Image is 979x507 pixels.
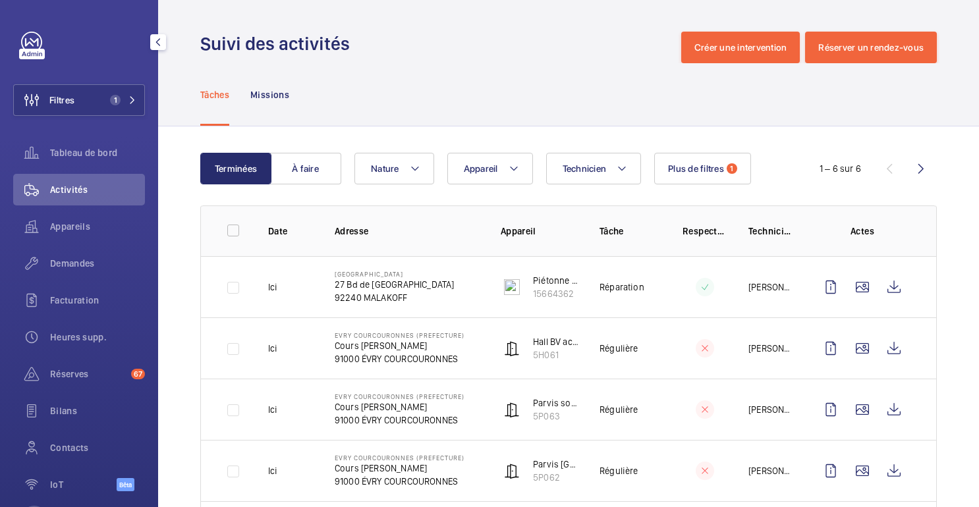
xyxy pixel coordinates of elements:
button: Créer une intervention [681,32,800,63]
font: Cours [PERSON_NAME] [335,402,427,412]
font: [PERSON_NAME] [748,282,814,292]
font: Terminées [215,163,257,174]
font: EVRY COURCOURONNES (PREFECTURE) [335,454,464,462]
font: Suivi des activités [200,32,350,55]
font: À faire [292,163,319,174]
button: Nature [354,153,434,184]
font: [PERSON_NAME] [748,343,814,354]
font: Réparation [600,282,644,292]
button: Réserver un rendez-vous [805,32,937,63]
font: Cours [PERSON_NAME] [335,340,427,351]
font: Créer une intervention [694,42,787,53]
font: Missions [250,90,289,100]
img: automatic_door.svg [504,402,520,417]
button: Terminées [200,153,271,184]
font: Parvis [GEOGRAPHIC_DATA] WC à droite [533,459,692,469]
font: Technicien [748,226,795,236]
font: Régulière [600,404,638,415]
font: Réserves [50,369,89,379]
font: Technicien [563,163,607,174]
font: EVRY COURCOURONNES (PREFECTURE) [335,392,464,400]
font: Filtres [49,95,74,105]
font: Bêta [119,481,132,489]
font: Hall BV accès boutique [533,336,626,347]
font: Adresse [335,226,368,236]
font: Réserver un rendez-vous [818,42,924,53]
font: 5P063 [533,411,560,421]
font: Activités [50,184,88,195]
font: Piétonne Entrée Principale Bât 02 [533,275,669,286]
font: Heures supp. [50,332,107,342]
font: 91000 ÉVRY COURCOURONNES [335,476,458,487]
font: Ici [268,343,278,354]
font: Parvis sortie [GEOGRAPHIC_DATA] EM à gauche [533,398,723,408]
font: Bilans [50,406,77,416]
font: Date [268,226,287,236]
font: Régulière [600,466,638,476]
font: 27 Bd de [GEOGRAPHIC_DATA] [335,279,455,290]
font: 1 [114,95,117,105]
font: [PERSON_NAME] [748,466,814,476]
font: EVRY COURCOURONNES (PREFECTURE) [335,331,464,339]
font: Tâches [200,90,229,100]
font: [GEOGRAPHIC_DATA] [335,270,403,278]
font: Plus de filtres [668,163,724,174]
img: automatic_door.svg [504,463,520,479]
font: Appareil [464,163,498,174]
font: Demandes [50,258,95,269]
font: Actes [851,226,874,236]
button: Technicien [546,153,642,184]
font: 67 [134,369,142,379]
font: Ici [268,466,278,476]
font: 92240 MALAKOFF [335,292,408,303]
img: automatic_door.svg [504,340,520,356]
font: 91000 ÉVRY COURCOURONNES [335,415,458,425]
font: IoT [50,479,63,490]
font: 5P062 [533,472,560,483]
font: Facturation [50,295,99,306]
font: Ici [268,282,278,292]
font: 91000 ÉVRY COURCOURONNES [335,354,458,364]
font: Tâche [600,226,624,236]
button: Plus de filtres1 [654,153,751,184]
button: À faire [270,153,341,184]
font: Appareils [50,221,90,232]
font: Contacts [50,442,89,453]
font: 5H061 [533,350,559,360]
font: Ici [268,404,278,415]
font: Régulière [600,343,638,354]
button: Appareil [447,153,533,184]
img: telescopic_pedestrian_door.svg [504,279,520,295]
font: Respecter le délai [683,226,758,236]
button: Filtres1 [13,84,145,116]
font: Nature [371,163,399,174]
font: Tableau de bord [50,147,117,158]
font: 1 [730,164,733,173]
font: 15664362 [533,288,574,299]
font: Cours [PERSON_NAME] [335,463,427,473]
font: Appareil [501,226,536,236]
font: [PERSON_NAME] [748,404,814,415]
font: 1 – 6 sur 6 [820,163,861,174]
